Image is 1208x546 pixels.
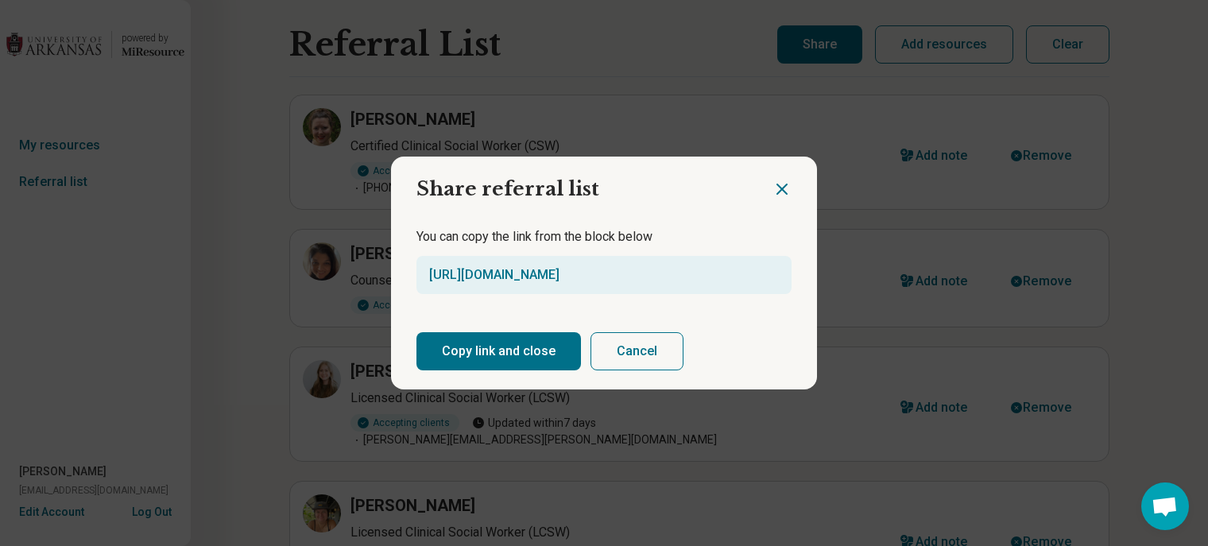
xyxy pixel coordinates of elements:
[391,157,772,209] h2: Share referral list
[772,180,792,199] button: Close dialog
[429,267,559,282] a: [URL][DOMAIN_NAME]
[416,332,581,370] button: Copy link and close
[590,332,683,370] button: Cancel
[416,227,792,246] p: You can copy the link from the block below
